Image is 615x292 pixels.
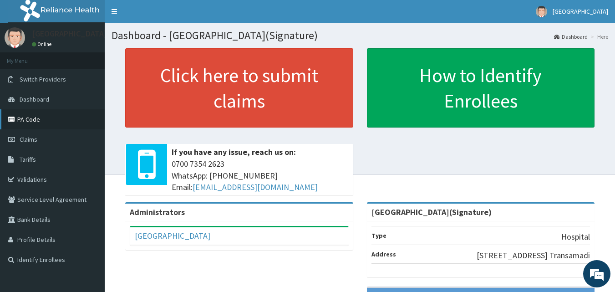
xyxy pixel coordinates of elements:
[112,30,608,41] h1: Dashboard - [GEOGRAPHIC_DATA](Signature)
[20,75,66,83] span: Switch Providers
[371,231,386,240] b: Type
[20,135,37,143] span: Claims
[135,231,210,241] a: [GEOGRAPHIC_DATA]
[561,231,590,243] p: Hospital
[371,207,492,217] strong: [GEOGRAPHIC_DATA](Signature)
[32,41,54,47] a: Online
[130,207,185,217] b: Administrators
[125,48,353,128] a: Click here to submit claims
[53,88,126,180] span: We're online!
[20,95,49,103] span: Dashboard
[32,30,107,38] p: [GEOGRAPHIC_DATA]
[17,46,37,68] img: d_794563401_company_1708531726252_794563401
[371,250,396,258] b: Address
[172,147,296,157] b: If you have any issue, reach us on:
[536,6,547,17] img: User Image
[589,33,608,41] li: Here
[367,48,595,128] a: How to Identify Enrollees
[5,195,173,227] textarea: Type your message and hit 'Enter'
[20,155,36,164] span: Tariffs
[193,182,318,192] a: [EMAIL_ADDRESS][DOMAIN_NAME]
[149,5,171,26] div: Minimize live chat window
[554,33,588,41] a: Dashboard
[172,158,349,193] span: 0700 7354 2623 WhatsApp: [PHONE_NUMBER] Email:
[5,27,25,48] img: User Image
[477,250,590,261] p: [STREET_ADDRESS] Transamadi
[553,7,608,15] span: [GEOGRAPHIC_DATA]
[47,51,153,63] div: Chat with us now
